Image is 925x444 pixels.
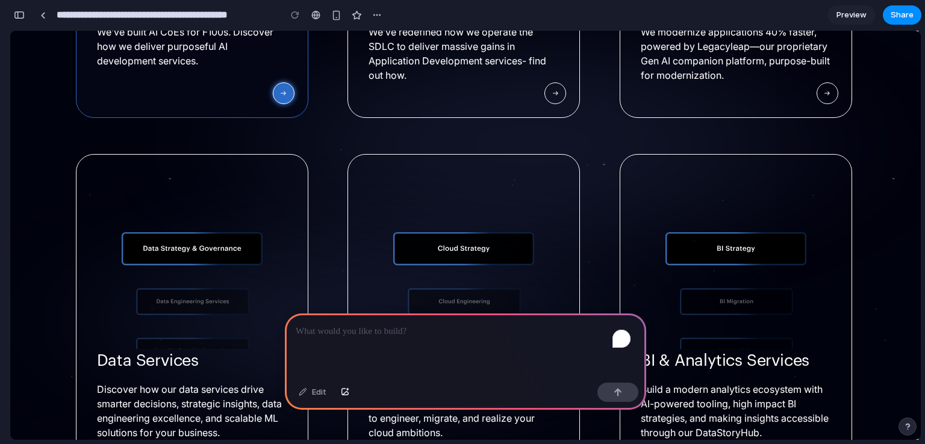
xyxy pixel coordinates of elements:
div: A decade of cloud expertise, competency development, and strategic partnerships to engineer, migr... [358,351,549,409]
a: Preview [827,5,876,25]
h3: Cloud Services [358,318,549,342]
span: Preview [836,9,867,21]
div: Discover how our data services drive smarter decisions, strategic insights, data engineering exce... [87,351,277,409]
g: BI Migration [710,268,743,274]
button: Share [883,5,921,25]
h3: Data Services [87,318,277,342]
div: To enrich screen reader interactions, please activate Accessibility in Grammarly extension settings [285,313,646,378]
span: Share [891,9,914,21]
h3: BI & Analytics Services [631,318,821,342]
g: Cloud Engineering [429,268,479,274]
div: Build a modern analytics ecosystem with AI-powered tooling, high impact BI strategies, and making... [631,351,821,409]
g: Cloud Strategy [428,215,479,221]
